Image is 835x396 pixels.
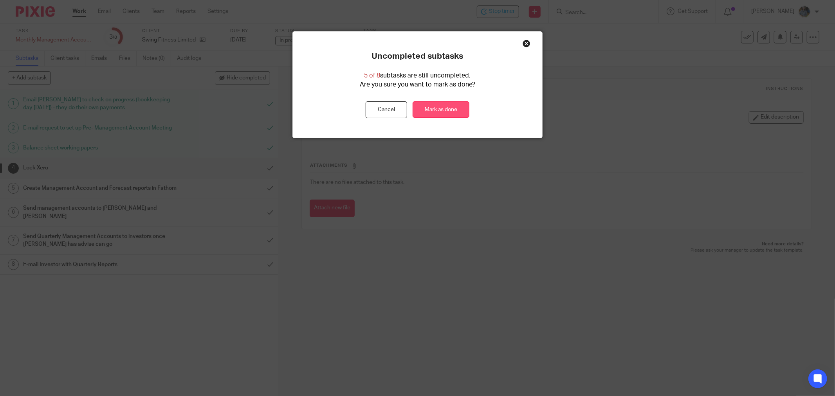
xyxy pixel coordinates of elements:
[523,40,530,47] div: Close this dialog window
[364,71,471,80] p: subtasks are still uncompleted.
[360,80,475,89] p: Are you sure you want to mark as done?
[364,72,380,79] span: 5 of 8
[372,51,463,61] p: Uncompleted subtasks
[366,101,407,118] button: Cancel
[413,101,469,118] a: Mark as done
